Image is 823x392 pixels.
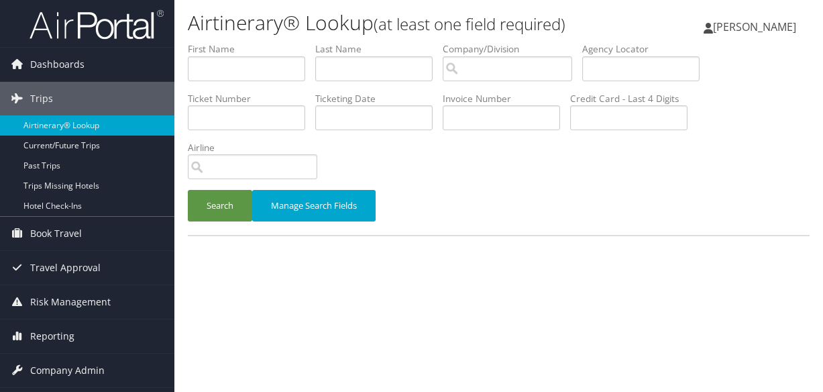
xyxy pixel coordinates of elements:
[30,82,53,115] span: Trips
[315,42,443,56] label: Last Name
[30,217,82,250] span: Book Travel
[30,354,105,387] span: Company Admin
[188,9,602,37] h1: Airtinerary® Lookup
[374,13,565,35] small: (at least one field required)
[30,285,111,319] span: Risk Management
[30,48,85,81] span: Dashboards
[30,251,101,285] span: Travel Approval
[570,92,698,105] label: Credit Card - Last 4 Digits
[315,92,443,105] label: Ticketing Date
[188,141,327,154] label: Airline
[252,190,376,222] button: Manage Search Fields
[582,42,710,56] label: Agency Locator
[188,190,252,222] button: Search
[704,7,810,47] a: [PERSON_NAME]
[443,92,570,105] label: Invoice Number
[30,320,74,353] span: Reporting
[443,42,582,56] label: Company/Division
[188,42,315,56] label: First Name
[30,9,164,40] img: airportal-logo.png
[713,19,796,34] span: [PERSON_NAME]
[188,92,315,105] label: Ticket Number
